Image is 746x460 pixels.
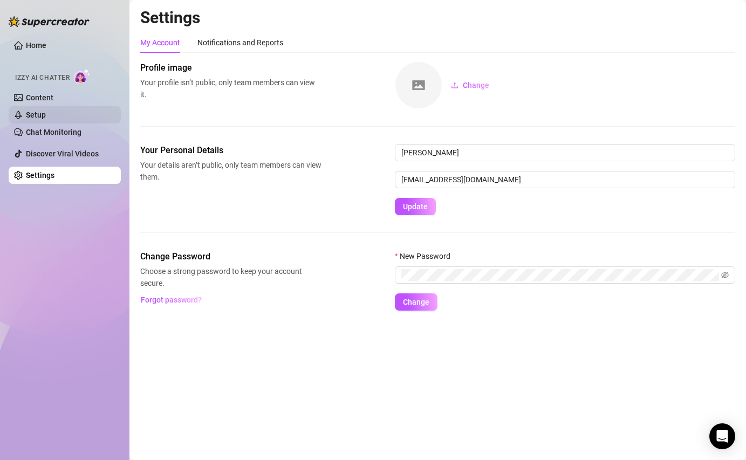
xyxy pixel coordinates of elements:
[395,144,735,161] input: Enter name
[140,77,321,100] span: Your profile isn’t public, only team members can view it.
[26,93,53,102] a: Content
[395,62,442,108] img: square-placeholder.png
[140,144,321,157] span: Your Personal Details
[140,291,202,308] button: Forgot password?
[140,8,735,28] h2: Settings
[140,37,180,49] div: My Account
[26,128,81,136] a: Chat Monitoring
[403,202,428,211] span: Update
[442,77,498,94] button: Change
[395,171,735,188] input: Enter new email
[26,41,46,50] a: Home
[140,265,321,289] span: Choose a strong password to keep your account secure.
[395,250,457,262] label: New Password
[26,171,54,180] a: Settings
[395,198,436,215] button: Update
[395,293,437,311] button: Change
[9,16,90,27] img: logo-BBDzfeDw.svg
[721,271,729,279] span: eye-invisible
[26,111,46,119] a: Setup
[26,149,99,158] a: Discover Viral Videos
[140,250,321,263] span: Change Password
[451,81,458,89] span: upload
[197,37,283,49] div: Notifications and Reports
[141,296,202,304] span: Forgot password?
[15,73,70,83] span: Izzy AI Chatter
[140,159,321,183] span: Your details aren’t public, only team members can view them.
[463,81,489,90] span: Change
[140,61,321,74] span: Profile image
[709,423,735,449] div: Open Intercom Messenger
[401,269,719,281] input: New Password
[74,68,91,84] img: AI Chatter
[403,298,429,306] span: Change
